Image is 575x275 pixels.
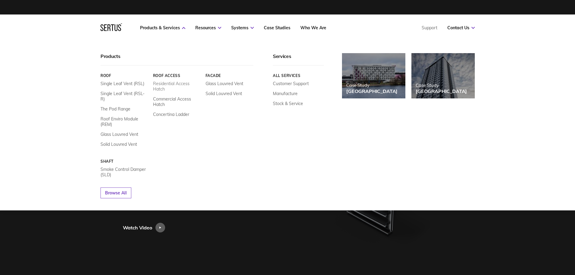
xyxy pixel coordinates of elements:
div: Products [101,53,253,66]
div: Case Study [346,82,398,88]
a: Residential Access Hatch [153,81,201,92]
a: Single Leaf Vent (RSL-R) [101,91,149,102]
a: Support [422,25,437,30]
div: [GEOGRAPHIC_DATA] [346,88,398,94]
a: Who We Are [300,25,326,30]
a: Products & Services [140,25,185,30]
a: Contact Us [447,25,475,30]
a: Roof Enviro Module (REM) [101,116,149,127]
a: Systems [231,25,254,30]
div: Case Study [416,82,467,88]
a: Roof Access [153,73,201,78]
a: Browse All [101,187,131,198]
a: Stock & Service [273,101,303,106]
a: Glass Louvred Vent [101,132,138,137]
a: Glass Louvred Vent [205,81,243,86]
a: Case Study[GEOGRAPHIC_DATA] [342,53,405,98]
a: Concertina Ladder [153,112,189,117]
a: Solid Louvred Vent [101,142,137,147]
a: Roof [101,73,149,78]
a: Manufacture [273,91,298,96]
iframe: Chat Widget [466,205,575,275]
div: Services [273,53,324,66]
a: The Pod Range [101,106,130,112]
a: Shaft [101,159,149,164]
a: Resources [195,25,221,30]
a: Case Studies [264,25,290,30]
a: Facade [205,73,253,78]
a: Smoke Control Damper (SLD) [101,167,149,177]
a: Solid Louvred Vent [205,91,242,96]
a: All services [273,73,324,78]
div: Watch Video [123,223,152,232]
a: Case Study[GEOGRAPHIC_DATA] [411,53,475,98]
a: Single Leaf Vent (RSL) [101,81,144,86]
a: Customer Support [273,81,309,86]
a: Commercial Access Hatch [153,96,201,107]
div: [GEOGRAPHIC_DATA] [416,88,467,94]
